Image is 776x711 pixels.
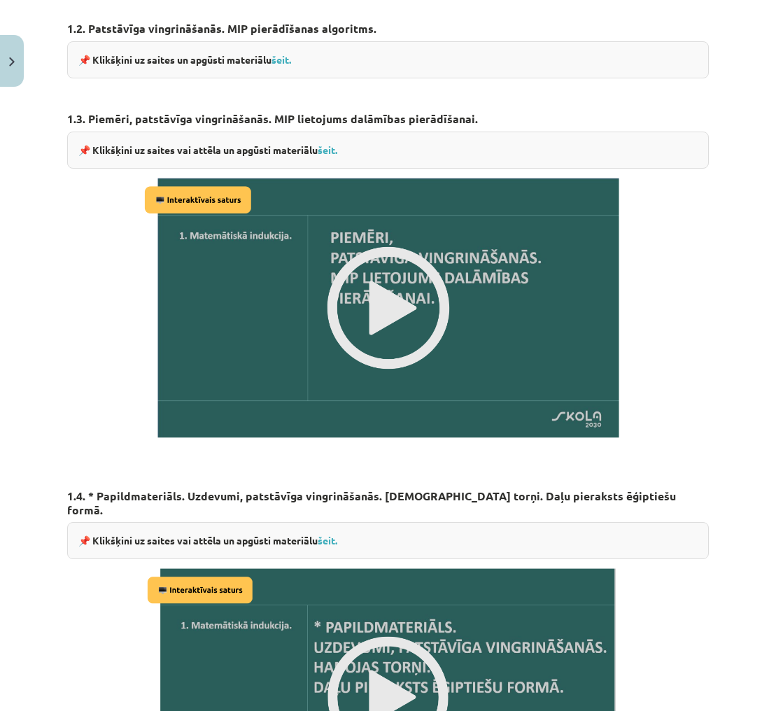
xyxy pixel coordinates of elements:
strong: 1.4. * Papildmateriāls. Uzdevumi, patstāvīga vingrināšanās. [DEMOGRAPHIC_DATA] torņi. Daļu pierak... [67,488,676,517]
strong: 📌 Klikšķini uz saites vai attēla un apgūsti materiālu [78,534,337,547]
a: šeit. [271,53,291,66]
strong: 📌 Klikšķini uz saites vai attēla un apgūsti materiālu [78,143,337,156]
img: icon-close-lesson-0947bae3869378f0d4975bcd49f059093ad1ed9edebbc8119c70593378902aed.svg [9,57,15,66]
strong: 📌 Klikšķini uz saites un apgūsti materiālu [78,53,291,66]
strong: 1.3. Piemēri, patstāvīga vingrināšanās. MIP lietojums dalāmības pierādīšanai. [67,111,478,126]
strong: 1.2. Patstāvīga vingrināšanās. MIP pierādīšanas algoritms. [67,21,376,36]
a: šeit. [318,534,337,547]
a: šeit. [318,143,337,156]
